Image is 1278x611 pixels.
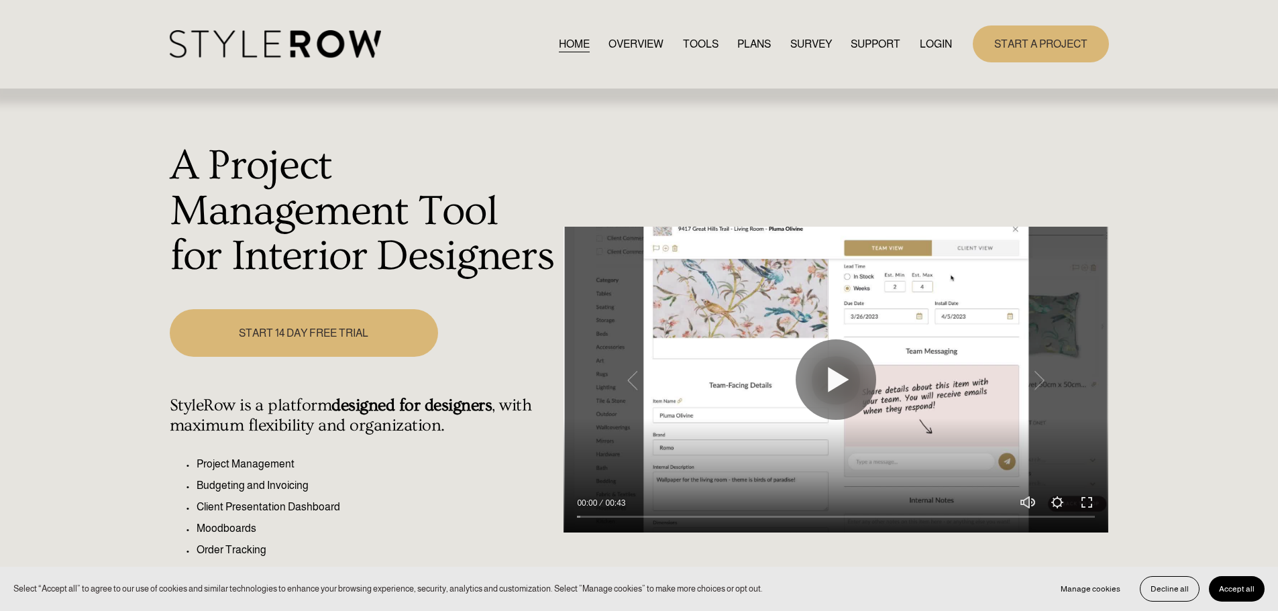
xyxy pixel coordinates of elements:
a: LOGIN [920,35,952,53]
img: StyleRow [170,30,381,58]
a: TOOLS [683,35,718,53]
span: SUPPORT [851,36,900,52]
input: Seek [577,512,1095,522]
button: Accept all [1209,576,1265,602]
button: Manage cookies [1051,576,1130,602]
span: Manage cookies [1061,584,1120,594]
span: Accept all [1219,584,1255,594]
p: Moodboards [197,520,557,537]
p: Select “Accept all” to agree to our use of cookies and similar technologies to enhance your brows... [13,582,763,595]
a: OVERVIEW [608,35,663,53]
button: Play [796,339,876,420]
div: Duration [600,496,629,510]
button: Decline all [1140,576,1200,602]
h1: A Project Management Tool for Interior Designers [170,144,557,280]
p: Client Presentation Dashboard [197,499,557,515]
a: PLANS [737,35,771,53]
a: folder dropdown [851,35,900,53]
p: Project Management [197,456,557,472]
a: START 14 DAY FREE TRIAL [170,309,438,357]
strong: designed for designers [331,396,492,415]
h4: StyleRow is a platform , with maximum flexibility and organization. [170,396,557,436]
a: SURVEY [790,35,832,53]
p: Budgeting and Invoicing [197,478,557,494]
a: START A PROJECT [973,25,1109,62]
span: Decline all [1151,584,1189,594]
p: Order Tracking [197,542,557,558]
div: Current time [577,496,600,510]
a: HOME [559,35,590,53]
